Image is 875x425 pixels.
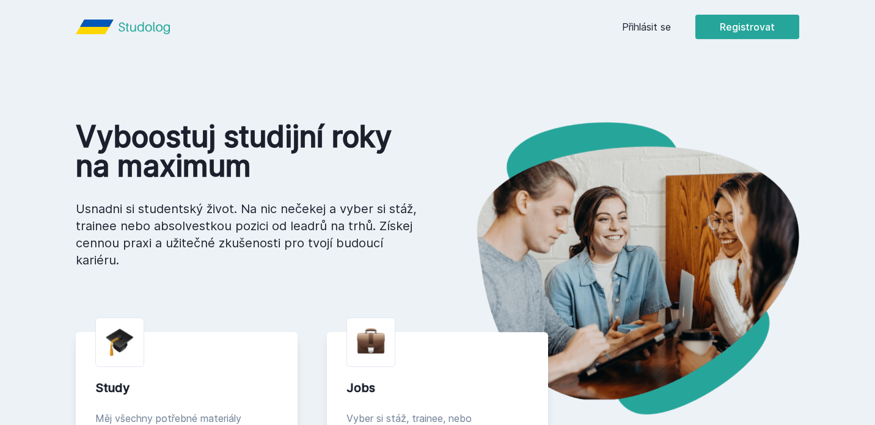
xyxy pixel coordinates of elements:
[357,325,385,357] img: briefcase.png
[76,200,418,269] p: Usnadni si studentský život. Na nic nečekej a vyber si stáž, trainee nebo absolvestkou pozici od ...
[695,15,799,39] button: Registrovat
[437,122,799,415] img: hero.png
[95,379,278,396] div: Study
[76,122,418,181] h1: Vyboostuj studijní roky na maximum
[106,328,134,357] img: graduation-cap.png
[346,379,529,396] div: Jobs
[622,20,671,34] a: Přihlásit se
